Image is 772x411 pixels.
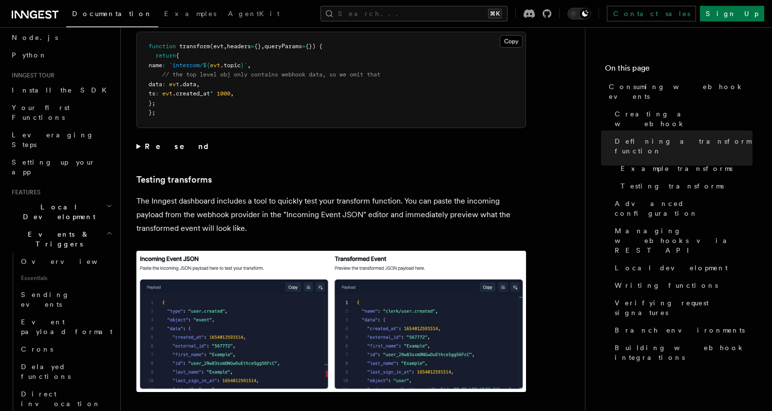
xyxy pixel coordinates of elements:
[8,188,40,196] span: Features
[247,62,251,69] span: ,
[615,343,753,362] span: Building webhook integrations
[615,280,718,290] span: Writing functions
[320,6,508,21] button: Search...⌘K
[12,131,94,149] span: Leveraging Steps
[162,90,172,97] span: evt
[8,229,106,249] span: Events & Triggers
[615,136,753,156] span: Defining a transform function
[615,226,753,255] span: Managing webhooks via REST API
[162,71,380,78] span: // the top level obj only contains webhook data, so we omit that
[611,277,753,294] a: Writing functions
[611,105,753,132] a: Creating a webhook
[179,43,210,50] span: transform
[611,259,753,277] a: Local development
[488,9,502,19] kbd: ⌘K
[8,126,114,153] a: Leveraging Steps
[8,225,114,253] button: Events & Triggers
[12,51,47,59] span: Python
[611,222,753,259] a: Managing webhooks via REST API
[21,363,71,380] span: Delayed functions
[155,90,159,97] span: :
[251,43,254,50] span: =
[605,62,753,78] h4: On this page
[12,86,113,94] span: Install the SDK
[169,81,179,88] span: evt
[615,199,753,218] span: Advanced configuration
[66,3,158,27] a: Documentation
[8,46,114,64] a: Python
[145,142,217,151] strong: Resend
[621,181,724,191] span: Testing transforms
[8,153,114,181] a: Setting up your app
[176,52,179,59] span: {
[21,258,121,265] span: Overview
[203,62,210,69] span: ${
[8,81,114,99] a: Install the SDK
[607,6,696,21] a: Contact sales
[172,90,210,97] span: .created_at
[136,194,526,235] p: The Inngest dashboard includes a tool to quickly test your transform function. You can paste the ...
[8,198,114,225] button: Local Development
[617,160,753,177] a: Example transforms
[8,29,114,46] a: Node.js
[136,140,526,153] summary: Resend
[210,62,220,69] span: evt
[149,62,162,69] span: name
[8,202,106,222] span: Local Development
[149,81,162,88] span: data
[17,270,114,286] span: Essentials
[615,263,728,273] span: Local development
[222,3,285,26] a: AgentKit
[155,52,176,59] span: return
[8,72,55,79] span: Inngest tour
[261,43,264,50] span: ,
[254,43,261,50] span: {}
[17,313,114,340] a: Event payload format
[615,109,753,129] span: Creating a webhook
[17,253,114,270] a: Overview
[244,62,247,69] span: `
[162,62,166,69] span: :
[210,43,224,50] span: (evt
[196,81,200,88] span: ,
[264,43,302,50] span: queryParams
[158,3,222,26] a: Examples
[567,8,591,19] button: Toggle dark mode
[615,298,753,318] span: Verifying request signatures
[224,43,227,50] span: ,
[302,43,305,50] span: =
[21,390,101,408] span: Direct invocation
[8,99,114,126] a: Your first Functions
[149,43,176,50] span: function
[12,104,70,121] span: Your first Functions
[609,82,753,101] span: Consuming webhook events
[611,321,753,339] a: Branch environments
[21,318,113,336] span: Event payload format
[164,10,216,18] span: Examples
[220,62,241,69] span: .topic
[179,81,196,88] span: .data
[615,325,745,335] span: Branch environments
[217,90,230,97] span: 1000
[605,78,753,105] a: Consuming webhook events
[21,291,70,308] span: Sending events
[305,43,322,50] span: {}) {
[136,251,526,392] img: Inngest dashboard transform testing
[241,62,244,69] span: }
[12,34,58,41] span: Node.js
[611,195,753,222] a: Advanced configuration
[230,90,234,97] span: ,
[17,340,114,358] a: Crons
[228,10,280,18] span: AgentKit
[17,286,114,313] a: Sending events
[227,43,251,50] span: headers
[611,339,753,366] a: Building webhook integrations
[617,177,753,195] a: Testing transforms
[12,158,95,176] span: Setting up your app
[162,81,166,88] span: :
[17,358,114,385] a: Delayed functions
[149,90,155,97] span: ts
[149,109,155,116] span: };
[169,62,203,69] span: `intercom/
[611,294,753,321] a: Verifying request signatures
